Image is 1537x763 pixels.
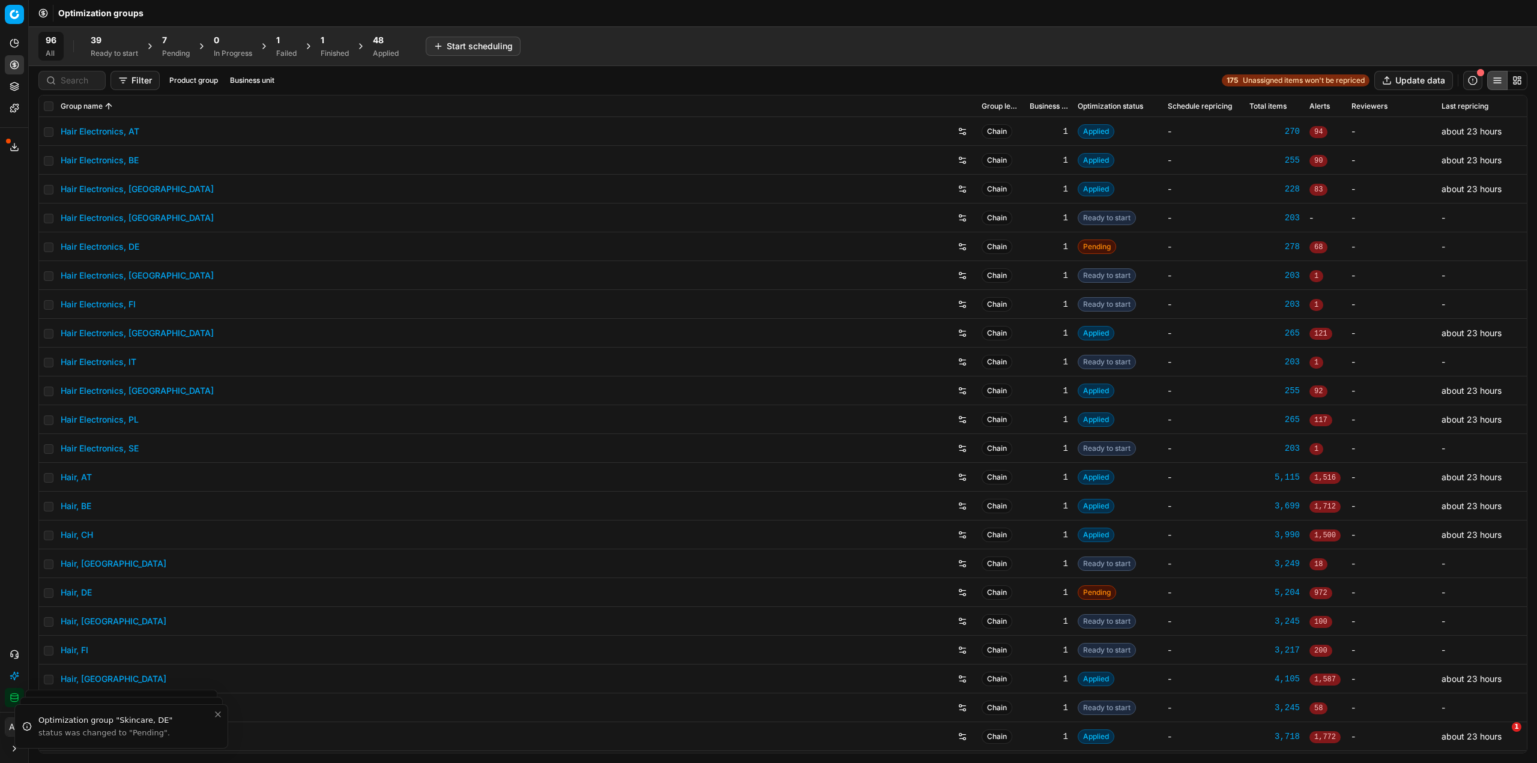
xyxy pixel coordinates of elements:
[1347,319,1437,348] td: -
[110,71,160,90] button: Filter
[1249,702,1300,714] a: 3,245
[982,528,1012,542] span: Chain
[1347,578,1437,607] td: -
[61,101,103,111] span: Group name
[1030,183,1068,195] div: 1
[61,471,92,483] a: Hair, AT
[1249,442,1300,454] div: 203
[1442,414,1502,424] span: about 23 hours
[1030,356,1068,368] div: 1
[61,241,139,253] a: Hair Electronics, DE
[46,34,56,46] span: 96
[1249,212,1300,224] div: 203
[1030,241,1068,253] div: 1
[1030,298,1068,310] div: 1
[1030,270,1068,282] div: 1
[1249,500,1300,512] a: 3,699
[1163,693,1245,722] td: -
[1078,614,1136,629] span: Ready to start
[1163,319,1245,348] td: -
[1078,240,1116,254] span: Pending
[1249,471,1300,483] a: 5,115
[1442,385,1502,396] span: about 23 hours
[1030,615,1068,627] div: 1
[1347,290,1437,319] td: -
[1163,261,1245,290] td: -
[1030,154,1068,166] div: 1
[982,268,1012,283] span: Chain
[1442,529,1502,540] span: about 23 hours
[1347,117,1437,146] td: -
[982,101,1020,111] span: Group level
[1249,644,1300,656] a: 3,217
[1347,232,1437,261] td: -
[38,728,213,738] div: status was changed to "Pending".
[982,614,1012,629] span: Chain
[1163,117,1245,146] td: -
[982,643,1012,657] span: Chain
[1078,556,1136,571] span: Ready to start
[1163,463,1245,492] td: -
[1163,607,1245,636] td: -
[1347,607,1437,636] td: -
[1249,241,1300,253] a: 278
[1442,101,1488,111] span: Last repricing
[1078,585,1116,600] span: Pending
[1030,731,1068,743] div: 1
[1347,434,1437,463] td: -
[1309,674,1341,686] span: 1,587
[1078,384,1114,398] span: Applied
[1249,154,1300,166] a: 255
[1163,204,1245,232] td: -
[1030,125,1068,137] div: 1
[61,442,139,454] a: Hair Electronics, SE
[1309,328,1332,340] span: 121
[1347,204,1437,232] td: -
[61,125,139,137] a: Hair Electronics, AT
[1309,443,1323,455] span: 1
[1347,146,1437,175] td: -
[1437,578,1527,607] td: -
[982,297,1012,312] span: Chain
[1249,125,1300,137] div: 270
[1442,674,1502,684] span: about 23 hours
[982,326,1012,340] span: Chain
[214,49,252,58] div: In Progress
[1347,492,1437,520] td: -
[1437,607,1527,636] td: -
[1347,665,1437,693] td: -
[1347,376,1437,405] td: -
[162,49,190,58] div: Pending
[982,672,1012,686] span: Chain
[1309,501,1341,513] span: 1,712
[1309,587,1332,599] span: 972
[1249,270,1300,282] a: 203
[1249,385,1300,397] div: 255
[1078,153,1114,167] span: Applied
[1227,76,1238,85] strong: 175
[1249,356,1300,368] a: 203
[1030,558,1068,570] div: 1
[1163,376,1245,405] td: -
[1163,665,1245,693] td: -
[1249,731,1300,743] a: 3,718
[276,49,297,58] div: Failed
[1347,722,1437,751] td: -
[1078,326,1114,340] span: Applied
[1249,587,1300,599] a: 5,204
[1442,155,1502,165] span: about 23 hours
[46,49,56,58] div: All
[982,355,1012,369] span: Chain
[1437,232,1527,261] td: -
[61,529,93,541] a: Hair, CH
[1437,434,1527,463] td: -
[5,717,24,737] button: AB
[1347,463,1437,492] td: -
[982,701,1012,715] span: Chain
[1163,549,1245,578] td: -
